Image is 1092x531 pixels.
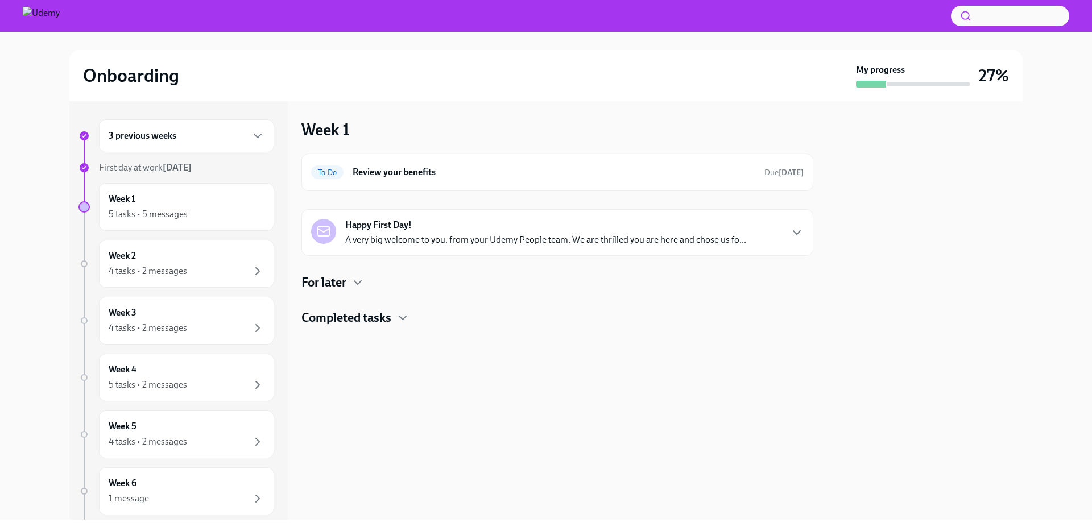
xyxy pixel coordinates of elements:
strong: Happy First Day! [345,219,412,231]
h3: 27% [979,65,1009,86]
strong: [DATE] [779,168,804,177]
h4: Completed tasks [301,309,391,326]
a: Week 24 tasks • 2 messages [78,240,274,288]
h2: Onboarding [83,64,179,87]
h6: 3 previous weeks [109,130,176,142]
p: A very big welcome to you, from your Udemy People team. We are thrilled you are here and chose us... [345,234,746,246]
a: First day at work[DATE] [78,161,274,174]
div: 3 previous weeks [99,119,274,152]
h6: Review your benefits [353,166,755,179]
span: First day at work [99,162,192,173]
a: Week 54 tasks • 2 messages [78,410,274,458]
div: Completed tasks [301,309,813,326]
div: 4 tasks • 2 messages [109,435,187,448]
a: Week 61 message [78,467,274,515]
a: Week 45 tasks • 2 messages [78,354,274,401]
h4: For later [301,274,346,291]
h6: Week 2 [109,250,136,262]
h6: Week 3 [109,306,136,319]
div: 5 tasks • 2 messages [109,379,187,391]
div: 4 tasks • 2 messages [109,322,187,334]
span: To Do [311,168,344,177]
div: 5 tasks • 5 messages [109,208,188,221]
span: August 18th, 2025 10:00 [764,167,804,178]
h3: Week 1 [301,119,350,140]
h6: Week 4 [109,363,136,376]
strong: My progress [856,64,905,76]
img: Udemy [23,7,60,25]
div: 4 tasks • 2 messages [109,265,187,277]
div: 1 message [109,492,149,505]
h6: Week 1 [109,193,135,205]
h6: Week 6 [109,477,136,489]
a: To DoReview your benefitsDue[DATE] [311,163,804,181]
a: Week 34 tasks • 2 messages [78,297,274,345]
h6: Week 5 [109,420,136,433]
strong: [DATE] [163,162,192,173]
div: For later [301,274,813,291]
a: Week 15 tasks • 5 messages [78,183,274,231]
span: Due [764,168,804,177]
